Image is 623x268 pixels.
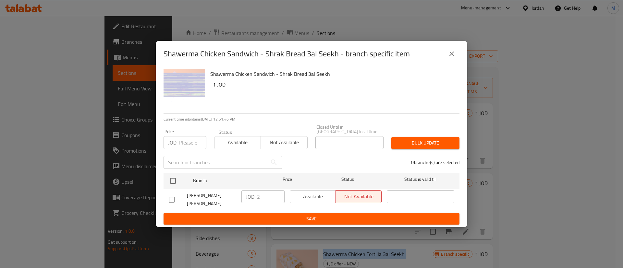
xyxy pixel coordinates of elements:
[411,159,459,166] p: 0 branche(s) are selected
[397,139,454,147] span: Bulk update
[246,193,254,201] p: JOD
[263,138,305,147] span: Not available
[214,136,261,149] button: Available
[164,156,267,169] input: Search in branches
[164,49,410,59] h2: Shawerma Chicken Sandwich - Shrak Bread 3al Seekh - branch specific item
[193,177,261,185] span: Branch
[314,175,382,183] span: Status
[179,136,206,149] input: Please enter price
[164,116,459,122] p: Current time in Jordan is [DATE] 12:51:46 PM
[213,80,454,89] h6: 1 JOD
[266,175,309,183] span: Price
[261,136,307,149] button: Not available
[210,69,454,78] h6: Shawerma Chicken Sandwich - Shrak Bread 3al Seekh
[169,215,454,223] span: Save
[164,69,205,111] img: Shawerma Chicken Sandwich - Shrak Bread 3al Seekh
[387,175,454,183] span: Status is valid till
[257,190,285,203] input: Please enter price
[217,138,258,147] span: Available
[168,139,177,146] p: JOD
[187,192,236,208] span: [PERSON_NAME], [PERSON_NAME]
[444,46,459,62] button: close
[391,137,459,149] button: Bulk update
[164,213,459,225] button: Save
